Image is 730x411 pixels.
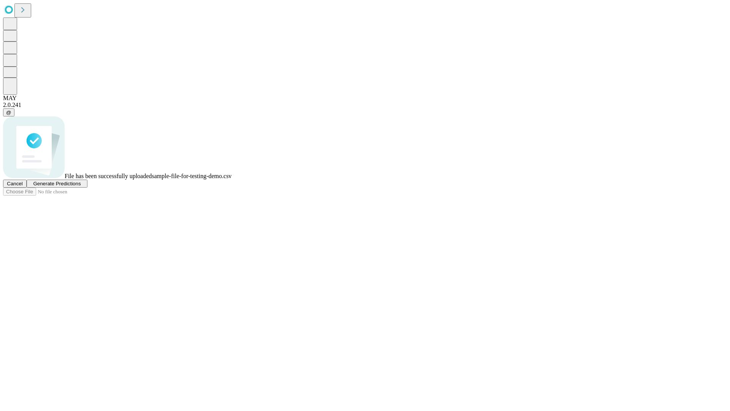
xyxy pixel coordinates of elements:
button: @ [3,108,14,116]
span: @ [6,110,11,115]
button: Generate Predictions [27,180,87,188]
span: Generate Predictions [33,181,81,186]
span: sample-file-for-testing-demo.csv [152,173,232,179]
div: 2.0.241 [3,102,727,108]
span: Cancel [7,181,23,186]
div: MAY [3,95,727,102]
button: Cancel [3,180,27,188]
span: File has been successfully uploaded [65,173,152,179]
